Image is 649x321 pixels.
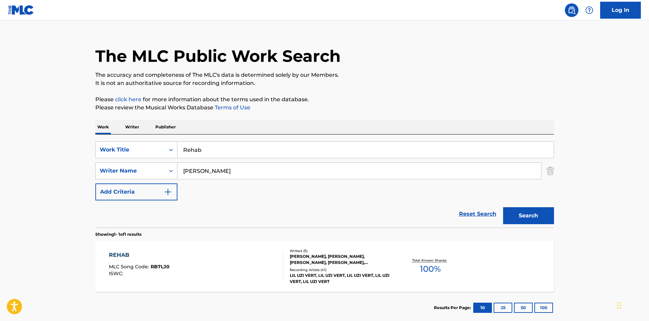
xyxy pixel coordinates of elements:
img: 9d2ae6d4665cec9f34b9.svg [164,188,172,196]
div: LIL UZI VERT, LIL UZI VERT, LIL UZI VERT, LIL UZI VERT, LIL UZI VERT [290,272,392,285]
span: MLC Song Code : [109,264,151,270]
a: click here [115,96,141,103]
a: Public Search [565,3,578,17]
div: Drag [617,295,621,316]
span: ISWC : [109,270,125,277]
div: Writer Name [100,167,161,175]
form: Search Form [95,141,554,228]
button: 25 [494,303,512,313]
iframe: Chat Widget [615,288,649,321]
p: The accuracy and completeness of The MLC's data is determined solely by our Members. [95,71,554,79]
button: 50 [514,303,533,313]
button: 100 [534,303,553,313]
p: Results Per Page: [434,305,473,311]
img: help [585,6,593,14]
button: Add Criteria [95,183,177,200]
div: Recording Artists ( 41 ) [290,267,392,272]
div: Help [583,3,596,17]
a: Reset Search [456,207,500,221]
img: search [568,6,576,14]
div: Work Title [100,146,161,154]
p: Total Known Shares: [412,258,448,263]
p: Writer [123,120,141,134]
p: Work [95,120,111,134]
span: 100 % [420,263,441,275]
img: Delete Criterion [547,162,554,179]
h1: The MLC Public Work Search [95,46,341,66]
img: MLC Logo [8,5,34,15]
div: Writers ( 5 ) [290,248,392,253]
p: Showing 1 - 1 of 1 results [95,231,141,237]
p: It is not an authoritative source for recording information. [95,79,554,87]
p: Please review the Musical Works Database [95,104,554,112]
span: RB7LJ0 [151,264,170,270]
div: REHAB [109,251,170,259]
p: Publisher [153,120,178,134]
div: [PERSON_NAME], [PERSON_NAME], [PERSON_NAME], [PERSON_NAME], [PERSON_NAME] [290,253,392,266]
p: Please for more information about the terms used in the database. [95,95,554,104]
a: Terms of Use [213,104,250,111]
a: REHABMLC Song Code:RB7LJ0ISWC:Writers (5)[PERSON_NAME], [PERSON_NAME], [PERSON_NAME], [PERSON_NAM... [95,241,554,292]
a: Log In [600,2,641,19]
button: 10 [473,303,492,313]
button: Search [503,207,554,224]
